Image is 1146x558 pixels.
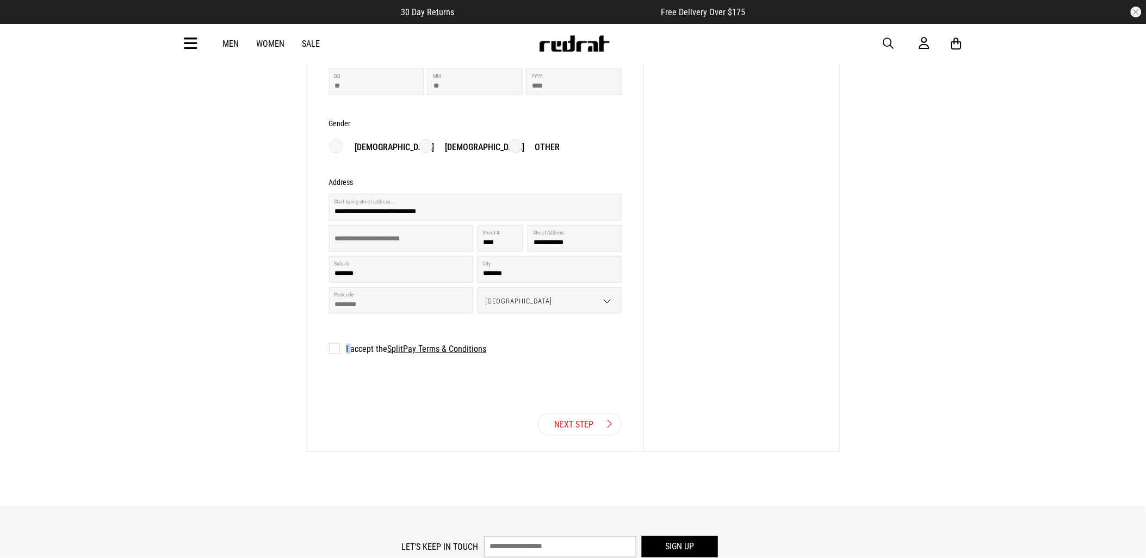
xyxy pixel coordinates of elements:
[329,344,487,354] label: I accept the
[9,4,41,37] button: Open LiveChat chat widget
[257,39,285,49] a: Women
[524,141,560,154] p: Other
[401,7,455,17] span: 30 Day Returns
[434,141,524,154] p: [DEMOGRAPHIC_DATA]
[661,7,746,17] span: Free Delivery Over $175
[642,536,718,557] button: Sign up
[329,178,354,187] h3: Address
[476,7,640,17] iframe: Customer reviews powered by Trustpilot
[302,39,320,49] a: Sale
[538,413,622,436] a: Next Step
[478,288,614,314] span: [GEOGRAPHIC_DATA]
[538,35,610,52] img: Redrat logo
[344,141,435,154] p: [DEMOGRAPHIC_DATA]
[388,344,487,354] a: SplitPay Terms & Conditions
[402,542,479,552] label: Let's keep in touch
[329,119,351,128] h3: Gender
[223,39,239,49] a: Men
